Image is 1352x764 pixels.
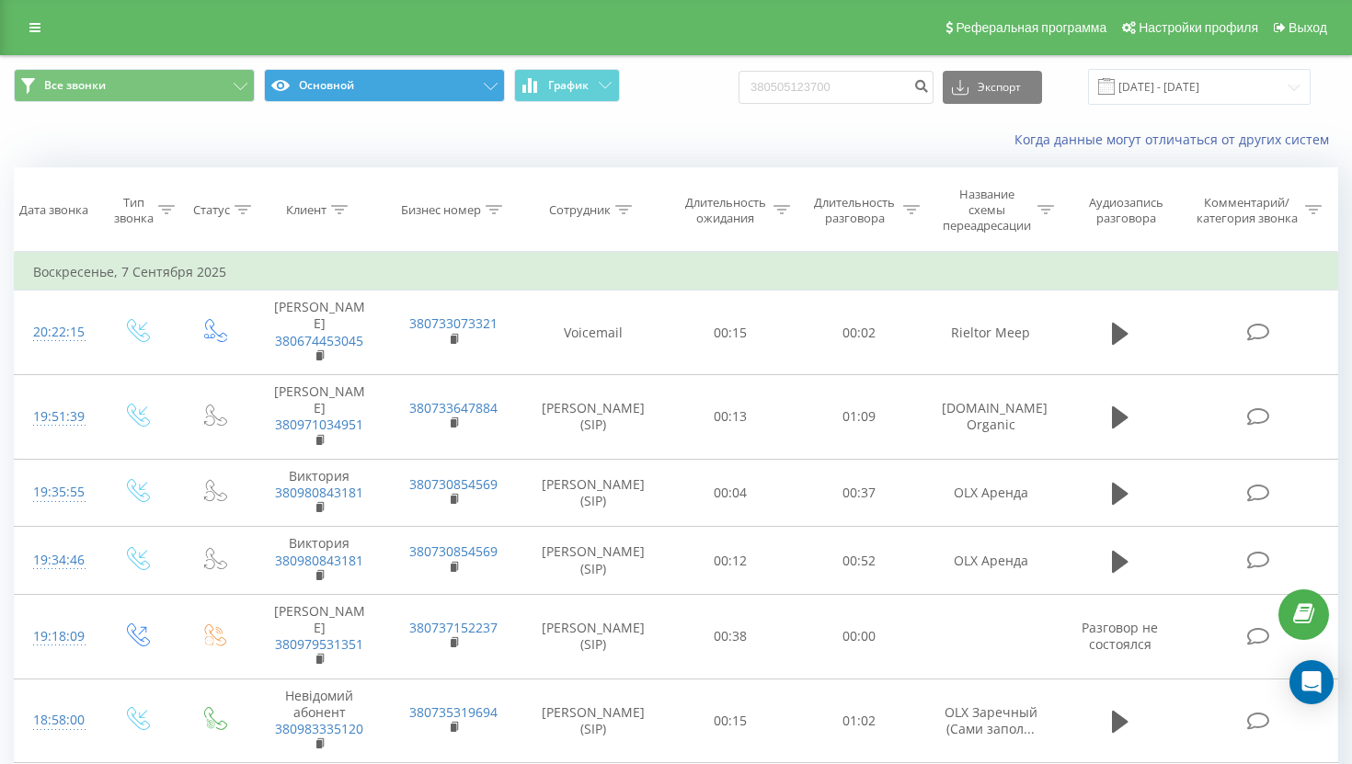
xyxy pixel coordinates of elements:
[33,542,78,578] div: 19:34:46
[1075,195,1178,226] div: Аудиозапись разговора
[795,459,923,527] td: 00:37
[19,202,88,218] div: Дата звонка
[521,375,665,460] td: [PERSON_NAME] (SIP)
[795,594,923,678] td: 00:00
[33,399,78,435] div: 19:51:39
[1193,195,1300,226] div: Комментарий/категория звонка
[795,678,923,763] td: 01:02
[521,594,665,678] td: [PERSON_NAME] (SIP)
[521,459,665,527] td: [PERSON_NAME] (SIP)
[665,291,794,375] td: 00:15
[33,619,78,655] div: 19:18:09
[1082,619,1158,653] span: Разговор не состоялся
[795,527,923,595] td: 00:52
[252,375,386,460] td: [PERSON_NAME]
[1289,20,1327,35] span: Выход
[941,187,1033,234] div: Название схемы переадресации
[15,254,1338,291] td: Воскресенье, 7 Сентября 2025
[665,459,794,527] td: 00:04
[923,291,1058,375] td: Rieltor Меер
[682,195,770,226] div: Длительность ожидания
[252,594,386,678] td: [PERSON_NAME]
[811,195,899,226] div: Длительность разговора
[252,678,386,763] td: Невідомий абонент
[401,202,481,218] div: Бизнес номер
[665,527,794,595] td: 00:12
[521,291,665,375] td: Voicemail
[275,552,363,569] a: 380980843181
[409,703,498,721] a: 380735319694
[739,71,934,104] input: Поиск по номеру
[945,703,1037,737] span: OLX Заречный (Сами запол...
[665,375,794,460] td: 00:13
[409,399,498,416] a: 380733647884
[795,375,923,460] td: 01:09
[275,332,363,349] a: 380674453045
[548,79,589,92] span: График
[923,527,1058,595] td: OLX Аренда
[14,69,255,102] button: Все звонки
[665,678,794,763] td: 00:15
[252,527,386,595] td: Виктория
[1014,131,1338,148] a: Когда данные могут отличаться от других систем
[275,720,363,737] a: 380983335120
[521,678,665,763] td: [PERSON_NAME] (SIP)
[193,202,230,218] div: Статус
[33,314,78,350] div: 20:22:15
[409,314,498,332] a: 380733073321
[549,202,611,218] div: Сотрудник
[264,69,505,102] button: Основной
[286,202,327,218] div: Клиент
[665,594,794,678] td: 00:38
[409,475,498,493] a: 380730854569
[33,702,78,738] div: 18:58:00
[252,459,386,527] td: Виктория
[521,527,665,595] td: [PERSON_NAME] (SIP)
[275,484,363,501] a: 380980843181
[33,474,78,510] div: 19:35:55
[923,459,1058,527] td: OLX Аренда
[275,416,363,433] a: 380971034951
[1289,660,1334,704] div: Open Intercom Messenger
[113,195,154,226] div: Тип звонка
[275,635,363,653] a: 380979531351
[943,71,1042,104] button: Экспорт
[409,542,498,560] a: 380730854569
[252,291,386,375] td: [PERSON_NAME]
[1139,20,1258,35] span: Настройки профиля
[514,69,620,102] button: График
[795,291,923,375] td: 00:02
[409,619,498,636] a: 380737152237
[923,375,1058,460] td: [DOMAIN_NAME] Organic
[44,78,106,93] span: Все звонки
[956,20,1106,35] span: Реферальная программа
